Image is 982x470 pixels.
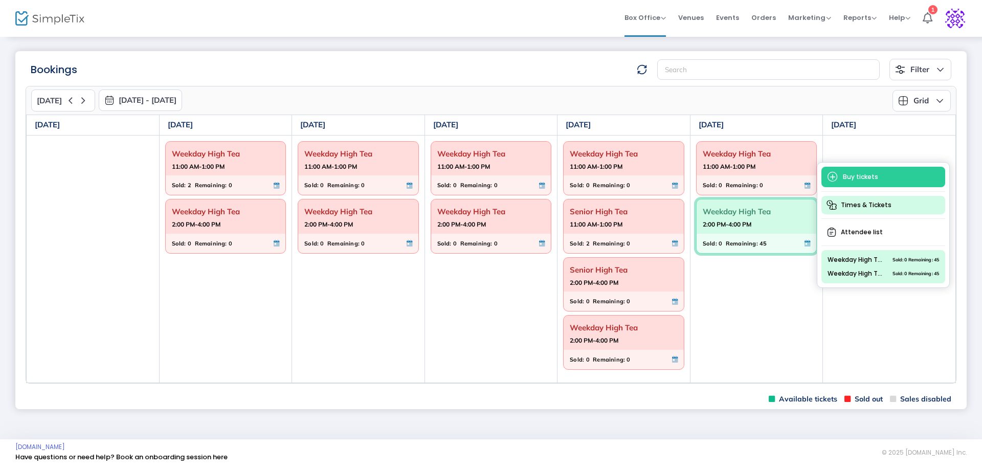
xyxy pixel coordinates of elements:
[657,59,880,80] input: Search
[823,115,956,136] th: [DATE]
[320,180,324,191] span: 0
[821,167,945,187] span: Buy tickets
[586,238,590,249] span: 2
[437,160,490,173] strong: 11:00 AM-1:00 PM
[821,223,945,241] span: Attendee list
[703,160,755,173] strong: 11:00 AM-1:00 PM
[892,269,939,278] span: Sold: 0 Remaining: 45
[570,238,584,249] span: Sold:
[437,180,452,191] span: Sold:
[425,115,557,136] th: [DATE]
[570,354,584,365] span: Sold:
[304,180,319,191] span: Sold:
[15,452,228,462] a: Have questions or need help? Book an onboarding session here
[751,5,776,31] span: Orders
[726,238,758,249] span: Remaining:
[570,296,584,307] span: Sold:
[188,238,191,249] span: 0
[703,204,811,219] span: Weekday High Tea
[889,59,951,80] button: Filter
[703,218,751,231] strong: 2:00 PM-4:00 PM
[637,64,647,75] img: refresh-data
[828,255,885,264] span: Weekday High Tea
[703,238,717,249] span: Sold:
[304,218,353,231] strong: 2:00 PM-4:00 PM
[494,180,498,191] span: 0
[361,238,365,249] span: 0
[195,180,227,191] span: Remaining:
[716,5,739,31] span: Events
[304,160,357,173] strong: 11:00 AM-1:00 PM
[843,13,877,23] span: Reports
[593,238,625,249] span: Remaining:
[437,204,545,219] span: Weekday High Tea
[627,238,630,249] span: 0
[627,354,630,365] span: 0
[586,296,590,307] span: 0
[292,115,425,136] th: [DATE]
[586,354,590,365] span: 0
[719,180,722,191] span: 0
[627,180,630,191] span: 0
[304,204,412,219] span: Weekday High Tea
[892,255,939,264] span: Sold: 0 Remaining: 45
[593,180,625,191] span: Remaining:
[229,180,232,191] span: 0
[570,262,678,278] span: Senior High Tea
[890,394,951,404] span: Sales disabled
[593,354,625,365] span: Remaining:
[760,180,763,191] span: 0
[678,5,704,31] span: Venues
[570,160,622,173] strong: 11:00 AM-1:00 PM
[437,238,452,249] span: Sold:
[31,89,95,111] button: [DATE]
[437,146,545,162] span: Weekday High Tea
[570,320,678,335] span: Weekday High Tea
[437,218,486,231] strong: 2:00 PM-4:00 PM
[719,238,722,249] span: 0
[827,227,837,237] img: clipboard
[570,276,618,289] strong: 2:00 PM-4:00 PM
[172,238,186,249] span: Sold:
[703,180,717,191] span: Sold:
[172,204,280,219] span: Weekday High Tea
[889,13,910,23] span: Help
[172,146,280,162] span: Weekday High Tea
[159,115,292,136] th: [DATE]
[31,62,77,77] m-panel-title: Bookings
[690,115,823,136] th: [DATE]
[928,5,938,14] div: 1
[895,64,905,75] img: filter
[327,180,360,191] span: Remaining:
[593,296,625,307] span: Remaining:
[898,96,908,106] img: grid
[570,180,584,191] span: Sold:
[892,90,951,111] button: Grid
[624,13,666,23] span: Box Office
[172,180,186,191] span: Sold:
[760,238,767,249] span: 45
[304,146,412,162] span: Weekday High Tea
[570,334,618,347] strong: 2:00 PM-4:00 PM
[460,238,493,249] span: Remaining:
[726,180,758,191] span: Remaining:
[229,238,232,249] span: 0
[37,96,62,105] span: [DATE]
[453,180,457,191] span: 0
[104,95,115,105] img: monthly
[195,238,227,249] span: Remaining:
[788,13,831,23] span: Marketing
[320,238,324,249] span: 0
[627,296,630,307] span: 0
[460,180,493,191] span: Remaining:
[327,238,360,249] span: Remaining:
[570,218,622,231] strong: 11:00 AM-1:00 PM
[15,443,65,451] a: [DOMAIN_NAME]
[844,394,883,404] span: Sold out
[586,180,590,191] span: 0
[557,115,690,136] th: [DATE]
[304,238,319,249] span: Sold:
[99,89,182,111] button: [DATE] - [DATE]
[570,204,678,219] span: Senior High Tea
[172,218,220,231] strong: 2:00 PM-4:00 PM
